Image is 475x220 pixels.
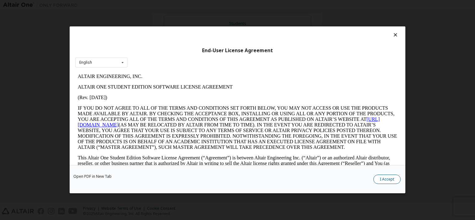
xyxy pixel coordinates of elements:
[2,45,305,56] a: [URL][DOMAIN_NAME]
[2,34,322,79] p: IF YOU DO NOT AGREE TO ALL OF THE TERMS AND CONDITIONS SET FORTH BELOW, YOU MAY NOT ACCESS OR USE...
[75,48,400,54] div: End-User License Agreement
[79,61,92,64] div: English
[73,175,112,179] a: Open PDF in New Tab
[373,175,401,184] button: I Accept
[2,84,322,106] p: This Altair One Student Edition Software License Agreement (“Agreement”) is between Altair Engine...
[2,13,322,19] p: ALTAIR ONE STUDENT EDITION SOFTWARE LICENSE AGREEMENT
[2,24,322,29] p: (Rev. [DATE])
[2,2,322,8] p: ALTAIR ENGINEERING, INC.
